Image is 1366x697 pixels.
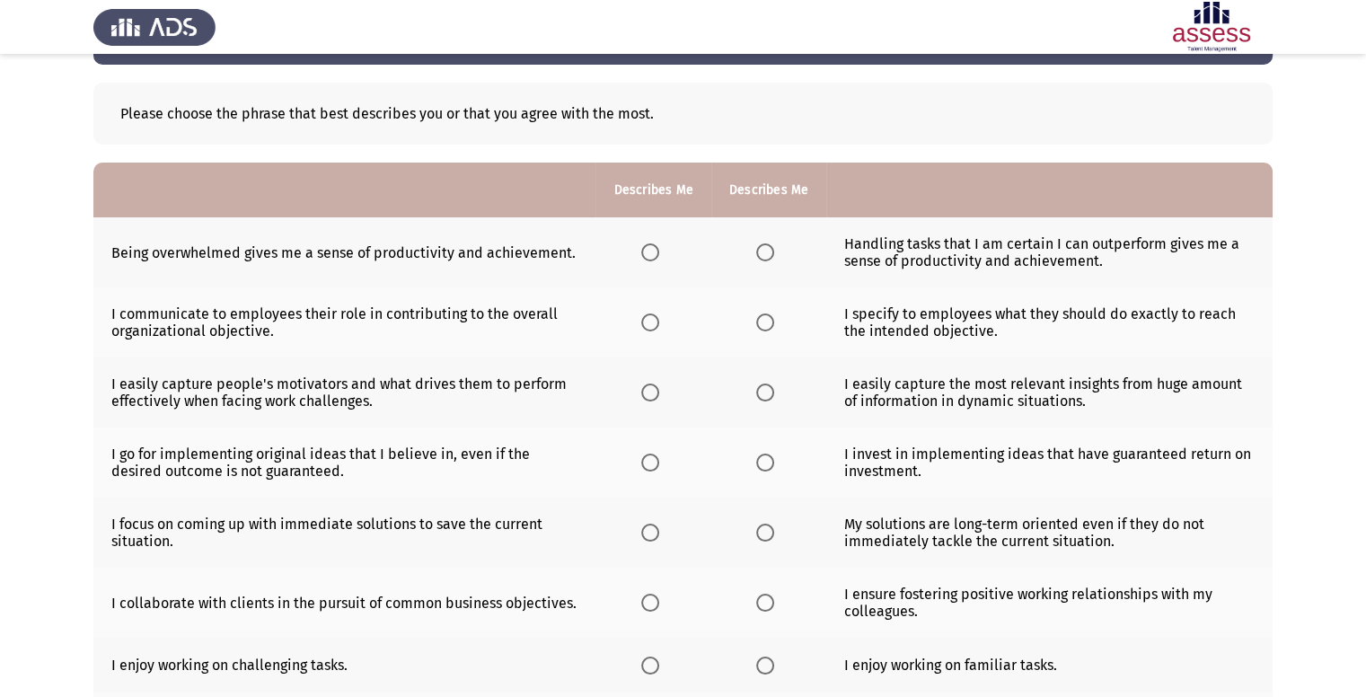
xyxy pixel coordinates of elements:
td: I focus on coming up with immediate solutions to save the current situation. [93,498,595,568]
th: Describes Me [711,163,826,217]
td: I easily capture people's motivators and what drives them to perform effectively when facing work... [93,357,595,428]
mat-radio-group: Select an option [641,454,666,471]
td: My solutions are long-term oriented even if they do not immediately tackle the current situation. [826,498,1273,568]
td: I communicate to employees their role in contributing to the overall organizational objective. [93,287,595,357]
mat-radio-group: Select an option [641,594,666,611]
td: I specify to employees what they should do exactly to reach the intended objective. [826,287,1273,357]
mat-radio-group: Select an option [756,656,781,673]
td: I collaborate with clients in the pursuit of common business objectives. [93,568,595,638]
td: I enjoy working on challenging tasks. [93,638,595,693]
mat-radio-group: Select an option [756,313,781,331]
mat-radio-group: Select an option [641,313,666,331]
td: I ensure fostering positive working relationships with my colleagues. [826,568,1273,638]
mat-radio-group: Select an option [756,594,781,611]
mat-radio-group: Select an option [641,243,666,260]
mat-radio-group: Select an option [641,524,666,541]
td: I enjoy working on familiar tasks. [826,638,1273,693]
td: I invest in implementing ideas that have guaranteed return on investment. [826,428,1273,498]
img: Assess Talent Management logo [93,2,216,52]
td: I go for implementing original ideas that I believe in, even if the desired outcome is not guaran... [93,428,595,498]
td: Being overwhelmed gives me a sense of productivity and achievement. [93,217,595,287]
img: Assessment logo of Potentiality Assessment [1150,2,1273,52]
div: Please choose the phrase that best describes you or that you agree with the most. [93,83,1273,145]
td: I easily capture the most relevant insights from huge amount of information in dynamic situations. [826,357,1273,428]
mat-radio-group: Select an option [756,524,781,541]
td: Handling tasks that I am certain I can outperform gives me a sense of productivity and achievement. [826,217,1273,287]
mat-radio-group: Select an option [756,384,781,401]
mat-radio-group: Select an option [641,656,666,673]
mat-radio-group: Select an option [756,454,781,471]
th: Describes Me [595,163,710,217]
mat-radio-group: Select an option [756,243,781,260]
mat-radio-group: Select an option [641,384,666,401]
